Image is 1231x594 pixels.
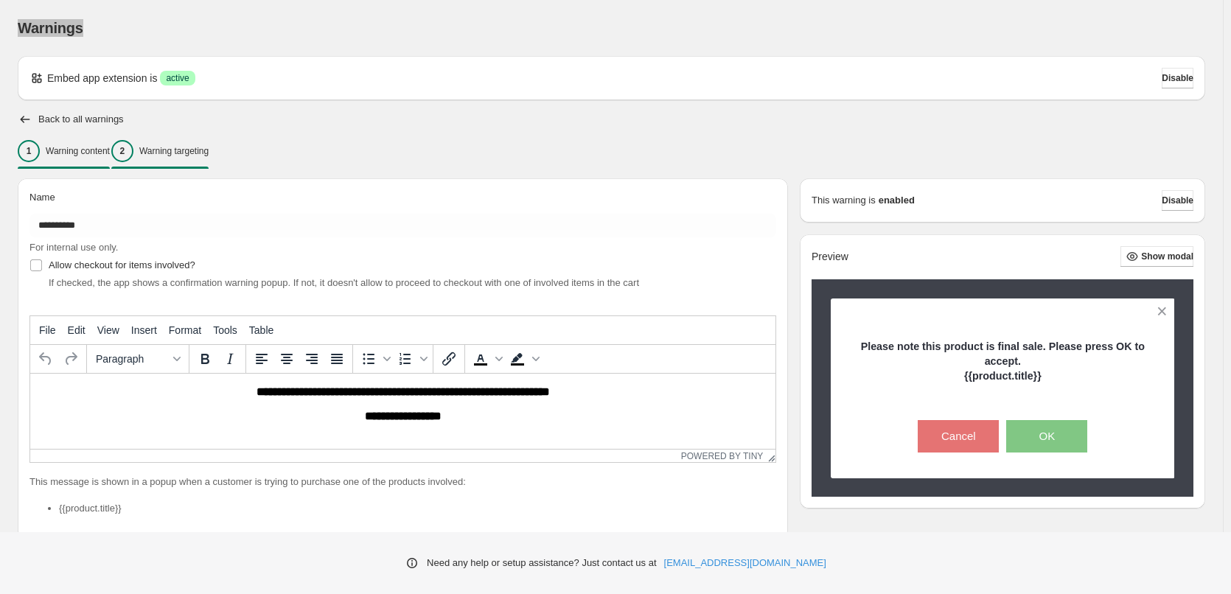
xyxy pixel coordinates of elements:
[249,324,273,336] span: Table
[68,324,86,336] span: Edit
[33,346,58,371] button: Undo
[918,420,999,453] button: Cancel
[59,501,776,516] li: {{product.title}}
[812,251,848,263] h2: Preview
[192,346,217,371] button: Bold
[139,145,209,157] p: Warning targeting
[29,192,55,203] span: Name
[763,450,775,462] div: Resize
[1141,251,1193,262] span: Show modal
[39,324,56,336] span: File
[49,259,195,270] span: Allow checkout for items involved?
[879,193,915,208] strong: enabled
[861,340,1145,367] strong: Please note this product is final sale. Please press OK to accept.
[97,324,119,336] span: View
[38,113,124,125] h2: Back to all warnings
[1162,190,1193,211] button: Disable
[436,346,461,371] button: Insert/edit link
[356,346,393,371] div: Bullet list
[1162,72,1193,84] span: Disable
[1006,420,1087,453] button: OK
[468,346,505,371] div: Text color
[964,370,1042,382] strong: {{product.title}}
[49,277,639,288] span: If checked, the app shows a confirmation warning popup. If not, it doesn't allow to proceed to ch...
[111,136,209,167] button: 2Warning targeting
[58,346,83,371] button: Redo
[324,346,349,371] button: Justify
[29,242,118,253] span: For internal use only.
[29,475,776,489] p: This message is shown in a popup when a customer is trying to purchase one of the products involved:
[47,71,157,85] p: Embed app extension is
[217,346,243,371] button: Italic
[1120,246,1193,267] button: Show modal
[681,451,764,461] a: Powered by Tiny
[1162,68,1193,88] button: Disable
[131,324,157,336] span: Insert
[30,374,775,449] iframe: Rich Text Area
[1162,195,1193,206] span: Disable
[505,346,542,371] div: Background color
[46,145,110,157] p: Warning content
[169,324,201,336] span: Format
[664,556,826,570] a: [EMAIL_ADDRESS][DOMAIN_NAME]
[299,346,324,371] button: Align right
[18,20,83,36] span: Warnings
[812,193,876,208] p: This warning is
[18,140,40,162] div: 1
[274,346,299,371] button: Align center
[213,324,237,336] span: Tools
[18,136,110,167] button: 1Warning content
[111,140,133,162] div: 2
[96,353,168,365] span: Paragraph
[90,346,186,371] button: Formats
[393,346,430,371] div: Numbered list
[166,72,189,84] span: active
[249,346,274,371] button: Align left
